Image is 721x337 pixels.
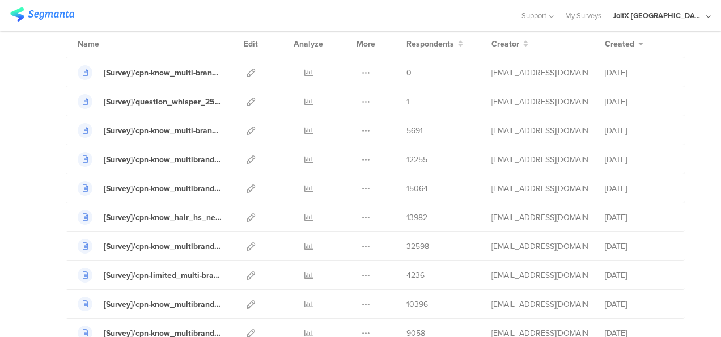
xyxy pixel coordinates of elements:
[406,241,429,252] span: 32598
[78,210,222,225] a: [Survey]/cpn-know_hair_hs_new-product-2505/
[491,269,588,281] div: kumai.ik@pg.com
[605,67,673,79] div: [DATE]
[104,269,222,281] div: [Survey]/cpn-limited_multi-brand_2502/
[406,183,428,195] span: 15064
[605,154,673,166] div: [DATE]
[406,96,409,108] span: 1
[605,298,673,310] div: [DATE]
[78,297,222,311] a: [Survey]/cpn-know_multibrand_new-product-2503/
[605,269,673,281] div: [DATE]
[406,125,423,137] span: 5691
[291,30,325,58] div: Analyze
[605,38,643,50] button: Created
[605,212,673,224] div: [DATE]
[78,239,222,254] a: [Survey]/cpn-know_multibrand_PG-10000yen-2504/
[491,212,588,224] div: kumai.ik@pg.com
[605,38,634,50] span: Created
[605,96,673,108] div: [DATE]
[491,125,588,137] div: kumai.ik@pg.com
[521,10,546,21] span: Support
[605,241,673,252] div: [DATE]
[78,94,222,109] a: [Survey]/question_whisper_2510/
[605,125,673,137] div: [DATE]
[104,67,222,79] div: [Survey]/cpn-know_multi-brand_new-product-2509/
[239,30,263,58] div: Edit
[406,298,428,310] span: 10396
[491,154,588,166] div: kumai.ik@pg.com
[605,183,673,195] div: [DATE]
[10,7,74,22] img: segmanta logo
[406,154,427,166] span: 12255
[354,30,378,58] div: More
[491,67,588,79] div: kumai.ik@pg.com
[491,183,588,195] div: kumai.ik@pg.com
[406,212,427,224] span: 13982
[78,123,222,138] a: [Survey]/cpn-know_multi-brand_new-product-2508/
[491,298,588,310] div: kumai.ik@pg.com
[406,38,454,50] span: Respondents
[104,212,222,224] div: [Survey]/cpn-know_hair_hs_new-product-2505/
[78,65,222,80] a: [Survey]/cpn-know_multi-brand_new-product-2509/
[406,67,412,79] span: 0
[104,96,222,108] div: [Survey]/question_whisper_2510/
[104,241,222,252] div: [Survey]/cpn-know_multibrand_PG-10000yen-2504/
[104,154,222,166] div: [Survey]/cpn-know_multibrand_PG-5000yen-2507/
[78,268,222,283] a: [Survey]/cpn-limited_multi-brand_2502/
[491,96,588,108] div: kumai.ik@pg.com
[78,38,146,50] div: Name
[491,38,528,50] button: Creator
[78,181,222,196] a: [Survey]/cpn-know_multibrand_new-product-2506/
[491,241,588,252] div: kumai.ik@pg.com
[104,125,222,137] div: [Survey]/cpn-know_multi-brand_new-product-2508/
[491,38,519,50] span: Creator
[104,183,222,195] div: [Survey]/cpn-know_multibrand_new-product-2506/
[406,269,425,281] span: 4236
[104,298,222,310] div: [Survey]/cpn-know_multibrand_new-product-2503/
[406,38,463,50] button: Respondents
[78,152,222,167] a: [Survey]/cpn-know_multibrand_PG-5000yen-2507/
[613,10,703,21] div: JoltX [GEOGRAPHIC_DATA]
